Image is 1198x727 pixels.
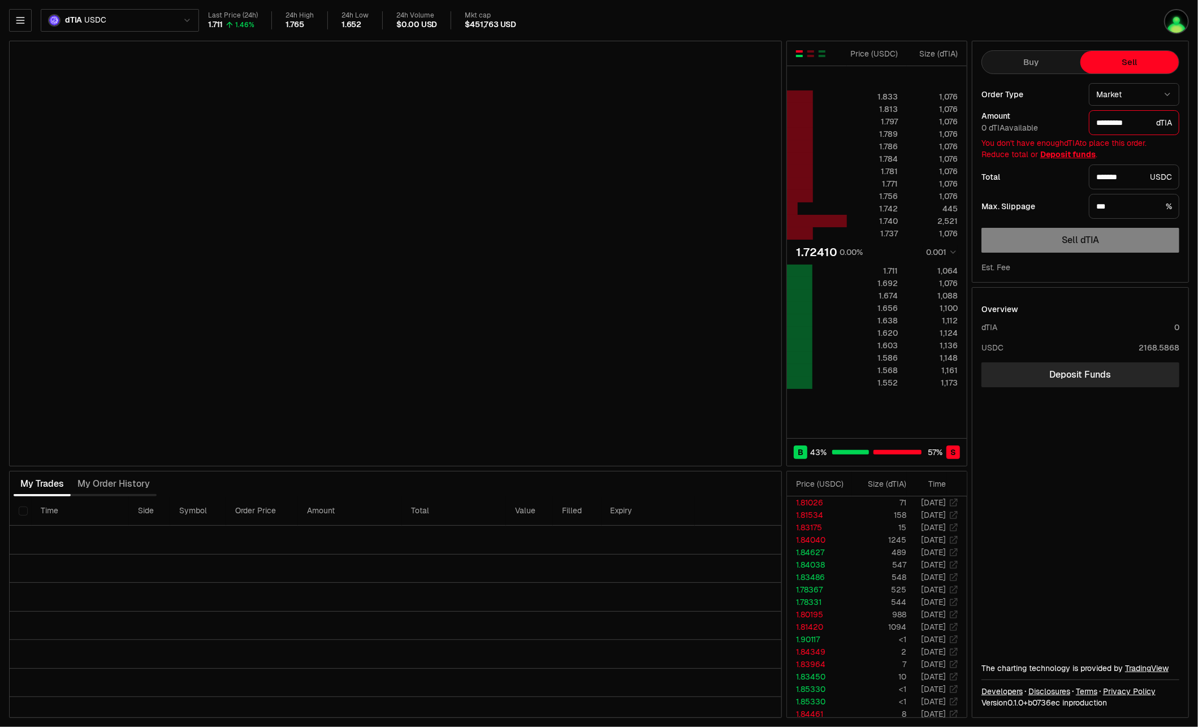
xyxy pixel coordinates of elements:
time: [DATE] [921,696,946,707]
div: $0.00 USD [396,20,437,30]
td: 1.84349 [787,646,852,658]
div: 1.742 [847,203,898,214]
div: 1,076 [907,228,958,239]
div: 1.620 [847,327,898,339]
div: 24h High [286,11,314,20]
td: 2 [852,646,907,658]
div: $451,763 USD [465,20,516,30]
div: Time [916,478,946,490]
div: 1,076 [907,166,958,177]
div: Size ( dTIA ) [907,48,958,59]
td: 158 [852,509,907,521]
a: TradingView [1125,663,1169,673]
div: 1,076 [907,278,958,289]
div: 1.737 [847,228,898,239]
td: 1.85330 [787,695,852,708]
time: [DATE] [921,572,946,582]
button: Show Buy Orders Only [818,49,827,58]
span: dTIA [65,15,82,25]
div: 1.46% [235,20,254,29]
div: 1.711 [208,20,223,30]
td: 1.78367 [787,583,852,596]
div: 1.586 [847,352,898,363]
button: Sell [1080,51,1179,73]
span: 0 dTIA available [981,123,1038,133]
td: 1.81026 [787,496,852,509]
td: 7 [852,658,907,670]
div: 0.00% [840,246,863,258]
td: 71 [852,496,907,509]
time: [DATE] [921,510,946,520]
img: mars [1165,10,1188,33]
th: Expiry [602,496,695,526]
div: Version 0.1.0 + in production [981,697,1179,708]
a: Disclosures [1028,686,1070,697]
div: 1.781 [847,166,898,177]
time: [DATE] [921,634,946,644]
th: Symbol [170,496,226,526]
div: Price ( USDC ) [847,48,898,59]
button: My Order History [71,473,157,495]
time: [DATE] [921,647,946,657]
div: 1,076 [907,191,958,202]
button: My Trades [14,473,71,495]
div: USDC [1089,165,1179,189]
td: 1.90117 [787,633,852,646]
div: 1.756 [847,191,898,202]
a: Deposit funds [1040,149,1096,159]
div: 1,136 [907,340,958,351]
span: B [798,447,803,458]
button: Select all [19,507,28,516]
td: <1 [852,695,907,708]
span: 57 % [928,447,942,458]
th: Total [402,496,506,526]
th: Filled [553,496,602,526]
div: USDC [981,342,1004,353]
div: 1,124 [907,327,958,339]
div: Overview [981,304,1018,315]
td: 1.80195 [787,608,852,621]
button: Market [1089,83,1179,106]
div: 1.72410 [796,244,837,260]
td: 10 [852,670,907,683]
div: The charting technology is provided by [981,663,1179,674]
div: 1,088 [907,290,958,301]
td: 1.84040 [787,534,852,546]
div: 1.765 [286,20,304,30]
td: 1.83486 [787,571,852,583]
div: 1.833 [847,91,898,102]
div: 1,076 [907,91,958,102]
div: 2168.5868 [1139,342,1179,353]
button: Show Sell Orders Only [806,49,815,58]
img: dTIA Logo [49,15,59,25]
time: [DATE] [921,547,946,557]
div: 1.692 [847,278,898,289]
span: USDC [84,15,106,25]
div: 1.789 [847,128,898,140]
div: 0 [1174,322,1179,333]
div: 1.813 [847,103,898,115]
td: 489 [852,546,907,559]
time: [DATE] [921,659,946,669]
span: b0736ecdf04740874dce99dfb90a19d87761c153 [1028,698,1060,708]
span: S [950,447,956,458]
div: % [1089,194,1179,219]
td: 1.84461 [787,708,852,720]
div: 1,076 [907,116,958,127]
td: 988 [852,608,907,621]
div: 1.786 [847,141,898,152]
span: 43 % [811,447,827,458]
div: 1,076 [907,178,958,189]
div: 1,076 [907,103,958,115]
div: 445 [907,203,958,214]
td: 548 [852,571,907,583]
div: 1.552 [847,377,898,388]
div: Order Type [981,90,1080,98]
div: 1.656 [847,302,898,314]
td: 8 [852,708,907,720]
div: Est. Fee [981,262,1010,273]
div: 1,161 [907,365,958,376]
div: dTIA [1089,110,1179,135]
div: 1.711 [847,265,898,276]
td: 525 [852,583,907,596]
